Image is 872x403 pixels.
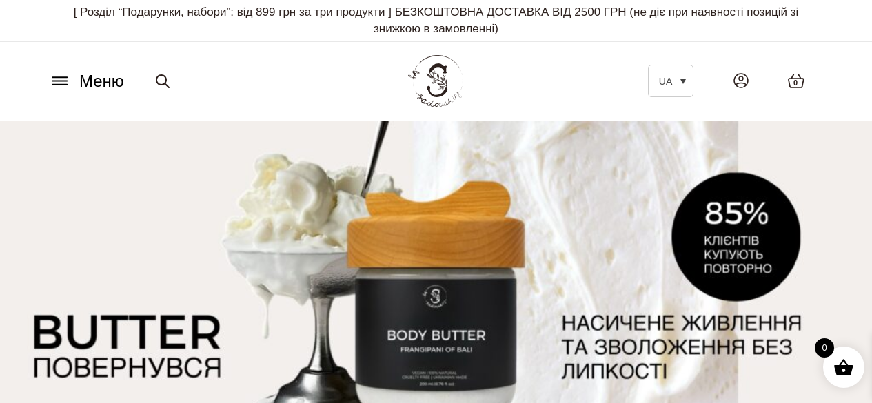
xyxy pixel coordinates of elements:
a: 0 [773,59,819,103]
a: UA [648,65,693,97]
span: Меню [79,69,124,94]
span: UA [659,76,672,87]
span: 0 [815,338,834,358]
img: BY SADOVSKIY [408,55,463,107]
button: Меню [45,68,128,94]
span: 0 [793,77,798,89]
